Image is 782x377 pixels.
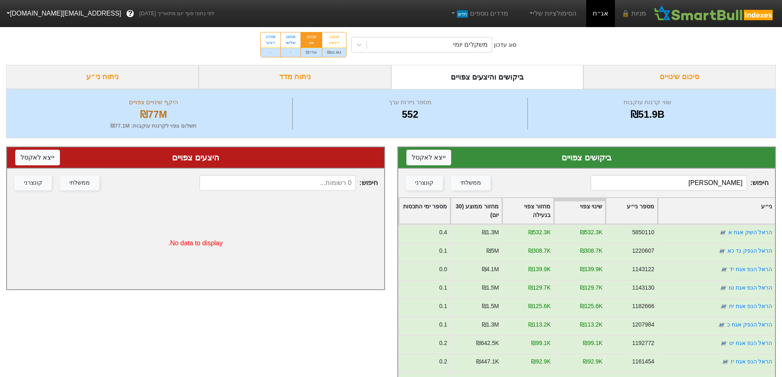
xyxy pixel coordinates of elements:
div: Toggle SortBy [451,198,502,224]
a: הראל הנפ אגח יד [729,266,772,272]
div: 0.1 [439,247,447,255]
div: 27/08 [266,34,275,40]
div: ₪113.2K [580,320,602,329]
img: tase link [718,228,727,237]
div: ₪308.7K [528,247,550,255]
span: חיפוש : [200,175,377,191]
div: משקלים יומי [453,40,488,50]
div: 1182666 [632,302,654,311]
div: שני [306,40,317,46]
a: הראל הנפ אגח טו [728,284,772,291]
img: tase link [719,302,727,311]
img: tase link [719,284,727,292]
div: ₪129.7K [580,283,602,292]
div: - [281,48,300,57]
img: tase link [718,247,726,255]
div: ראשון [327,40,342,46]
img: tase link [719,339,727,347]
div: 1143130 [632,283,654,292]
div: 0.4 [439,228,447,237]
span: לפי נתוני סוף יום מתאריך [DATE] [139,9,214,18]
div: 1161454 [632,357,654,366]
div: 26/08 [286,34,296,40]
div: ₪532.3K [580,228,602,237]
div: ₪5M [486,247,499,255]
div: ₪77M [301,48,322,57]
div: 25/08 [306,34,317,40]
div: 1220607 [632,247,654,255]
div: ₪125.6K [528,302,550,311]
div: Toggle SortBy [399,198,450,224]
div: 1143122 [632,265,654,274]
div: רביעי [266,40,275,46]
div: 552 [295,107,525,122]
div: ₪92.9K [531,357,550,366]
input: 552 רשומות... [591,175,747,191]
div: 1207984 [632,320,654,329]
button: ייצא לאקסל [406,150,451,165]
div: שלישי [286,40,296,46]
a: מדדים נוספיםחדש [446,5,511,22]
div: ממשלתי [461,178,481,187]
img: tase link [717,321,725,329]
div: היצעים צפויים [15,151,376,164]
div: 0.0 [439,265,447,274]
a: הראל השק אגח א [728,229,772,235]
div: ₪65.8M [322,48,346,57]
input: 0 רשומות... [200,175,356,191]
div: מספר ניירות ערך [295,98,525,107]
div: 0.2 [439,357,447,366]
div: 0.1 [439,320,447,329]
div: שווי קרנות עוקבות [530,98,765,107]
button: ייצא לאקסל [15,150,60,165]
div: Toggle SortBy [554,198,605,224]
div: Toggle SortBy [606,198,657,224]
div: ₪92.9K [583,357,602,366]
div: ניתוח מדד [199,65,391,89]
span: חיפוש : [591,175,768,191]
div: ₪532.3K [528,228,550,237]
div: ₪1.3M [482,228,499,237]
div: 24/08 [327,34,342,40]
div: ₪642.5K [476,339,499,347]
button: קונצרני [14,176,52,190]
div: ₪99.1K [583,339,602,347]
button: ממשלתי [451,176,491,190]
div: תשלום צפוי לקרנות עוקבות : ₪77.1M [17,122,290,130]
img: tase link [721,358,729,366]
div: ₪1.3M [482,320,499,329]
div: 0.1 [439,302,447,311]
div: קונצרני [24,178,42,187]
img: tase link [720,265,728,274]
div: ביקושים והיצעים צפויים [391,65,584,89]
div: Toggle SortBy [658,198,775,224]
a: הראל הנפ אגח יז [730,358,772,365]
a: הסימולציות שלי [525,5,580,22]
div: ₪99.1K [531,339,550,347]
div: ₪1.5M [482,302,499,311]
div: ₪447.1K [476,357,499,366]
div: No data to display. [7,197,384,289]
div: 5850110 [632,228,654,237]
div: ₪308.7K [580,247,602,255]
div: ₪1.5M [482,283,499,292]
img: SmartBull [653,5,775,22]
div: היקף שינויים צפויים [17,98,290,107]
div: ₪125.6K [580,302,602,311]
div: ₪4.1M [482,265,499,274]
div: סיכום שינויים [583,65,776,89]
a: הראל הנפק אגח כ [727,321,772,328]
span: חדש [457,10,468,18]
div: 0.2 [439,339,447,347]
div: Toggle SortBy [502,198,553,224]
div: ₪51.9B [530,107,765,122]
div: ₪129.7K [528,283,550,292]
span: ? [128,8,133,19]
div: קונצרני [415,178,433,187]
a: הראל הנפ אגח יח [729,303,772,309]
div: ביקושים צפויים [406,151,767,164]
a: הראל הנפ אגח יט [729,340,772,346]
button: ממשלתי [60,176,99,190]
div: ₪139.9K [580,265,602,274]
button: קונצרני [406,176,443,190]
